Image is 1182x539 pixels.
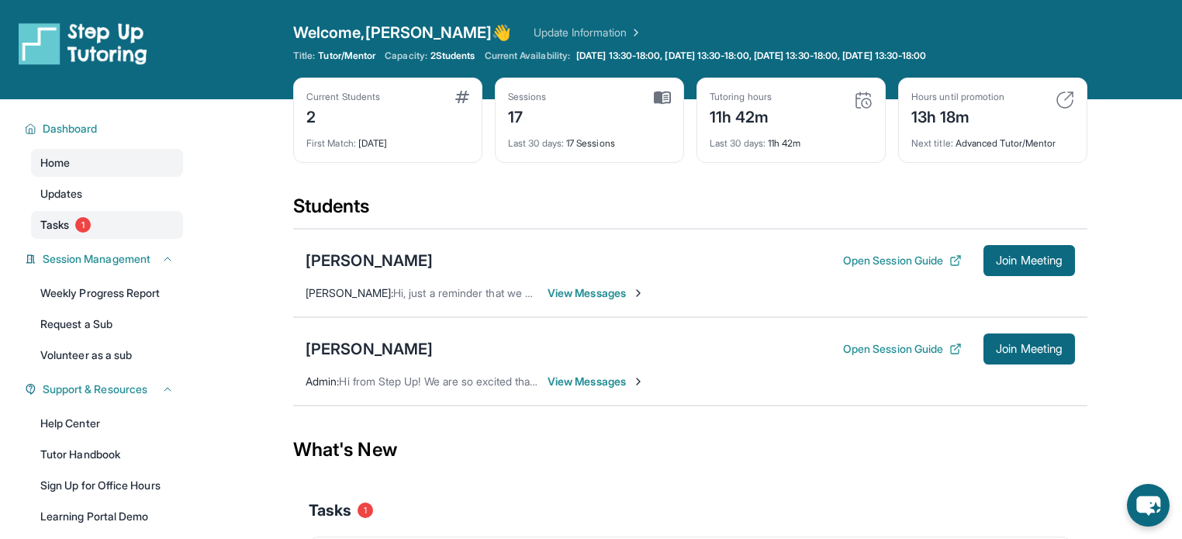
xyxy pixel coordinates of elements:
[430,50,475,62] span: 2 Students
[1056,91,1074,109] img: card
[43,121,98,136] span: Dashboard
[31,211,183,239] a: Tasks1
[40,155,70,171] span: Home
[36,382,174,397] button: Support & Resources
[306,338,433,360] div: [PERSON_NAME]
[31,180,183,208] a: Updates
[75,217,91,233] span: 1
[710,128,873,150] div: 11h 42m
[508,137,564,149] span: Last 30 days :
[1127,484,1170,527] button: chat-button
[36,251,174,267] button: Session Management
[31,472,183,499] a: Sign Up for Office Hours
[632,375,645,388] img: Chevron-Right
[31,341,183,369] a: Volunteer as a sub
[31,503,183,530] a: Learning Portal Demo
[318,50,375,62] span: Tutor/Mentor
[31,409,183,437] a: Help Center
[996,344,1063,354] span: Join Meeting
[36,121,174,136] button: Dashboard
[996,256,1063,265] span: Join Meeting
[843,253,962,268] button: Open Session Guide
[385,50,427,62] span: Capacity:
[393,286,638,299] span: Hi, just a reminder that we have a session tonight!
[306,375,339,388] span: Admin :
[306,250,433,271] div: [PERSON_NAME]
[306,103,380,128] div: 2
[306,137,356,149] span: First Match :
[19,22,147,65] img: logo
[508,128,671,150] div: 17 Sessions
[485,50,570,62] span: Current Availability:
[508,103,547,128] div: 17
[911,103,1004,128] div: 13h 18m
[40,186,83,202] span: Updates
[534,25,642,40] a: Update Information
[293,50,315,62] span: Title:
[710,137,766,149] span: Last 30 days :
[911,128,1074,150] div: Advanced Tutor/Mentor
[548,285,645,301] span: View Messages
[31,441,183,468] a: Tutor Handbook
[911,137,953,149] span: Next title :
[548,374,645,389] span: View Messages
[627,25,642,40] img: Chevron Right
[293,22,512,43] span: Welcome, [PERSON_NAME] 👋
[843,341,962,357] button: Open Session Guide
[306,286,393,299] span: [PERSON_NAME] :
[573,50,929,62] a: [DATE] 13:30-18:00, [DATE] 13:30-18:00, [DATE] 13:30-18:00, [DATE] 13:30-18:00
[654,91,671,105] img: card
[358,503,373,518] span: 1
[632,287,645,299] img: Chevron-Right
[911,91,1004,103] div: Hours until promotion
[508,91,547,103] div: Sessions
[455,91,469,103] img: card
[293,416,1087,484] div: What's New
[43,251,150,267] span: Session Management
[43,382,147,397] span: Support & Resources
[40,217,69,233] span: Tasks
[31,279,183,307] a: Weekly Progress Report
[306,91,380,103] div: Current Students
[576,50,926,62] span: [DATE] 13:30-18:00, [DATE] 13:30-18:00, [DATE] 13:30-18:00, [DATE] 13:30-18:00
[983,245,1075,276] button: Join Meeting
[293,194,1087,228] div: Students
[854,91,873,109] img: card
[710,91,772,103] div: Tutoring hours
[31,310,183,338] a: Request a Sub
[983,333,1075,365] button: Join Meeting
[306,128,469,150] div: [DATE]
[31,149,183,177] a: Home
[309,499,351,521] span: Tasks
[710,103,772,128] div: 11h 42m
